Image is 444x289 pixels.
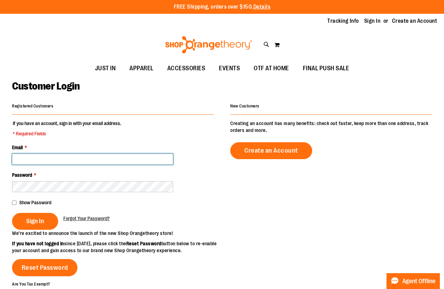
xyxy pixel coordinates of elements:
[12,213,58,230] button: Sign In
[12,281,50,286] strong: Are You Tax Exempt?
[12,120,122,137] legend: If you have an account, sign in with your email address.
[12,259,77,276] a: Reset Password
[244,147,298,154] span: Create an Account
[392,17,437,25] a: Create an Account
[402,278,435,285] span: Agent Offline
[129,61,154,76] span: APPAREL
[26,217,44,225] span: Sign In
[63,216,110,221] span: Forgot Your Password?
[230,142,312,159] a: Create an Account
[167,61,205,76] span: ACCESSORIES
[126,241,161,246] strong: Reset Password
[230,104,260,109] strong: New Customers
[12,240,222,254] p: since [DATE], please click the button below to re-enable your account and gain access to our bran...
[22,264,68,271] span: Reset Password
[95,61,116,76] span: JUST IN
[12,172,32,178] span: Password
[164,36,253,53] img: Shop Orangetheory
[13,130,121,137] span: * Required Fields
[19,200,51,205] span: Show Password
[12,241,64,246] strong: If you have not logged in
[219,61,240,76] span: EVENTS
[12,80,80,92] span: Customer Login
[174,3,271,11] p: FREE Shipping, orders over $150.
[230,120,432,134] p: Creating an account has many benefits: check out faster, keep more than one address, track orders...
[12,230,222,237] p: We’re excited to announce the launch of the new Shop Orangetheory store!
[303,61,349,76] span: FINAL PUSH SALE
[387,273,440,289] button: Agent Offline
[12,145,23,150] span: Email
[12,104,53,109] strong: Registered Customers
[364,17,381,25] a: Sign In
[253,4,271,10] a: Details
[63,215,110,222] a: Forgot Your Password?
[254,61,289,76] span: OTF AT HOME
[327,17,359,25] a: Tracking Info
